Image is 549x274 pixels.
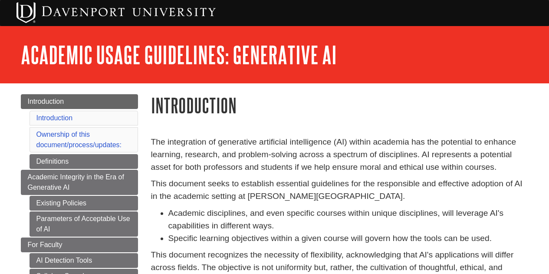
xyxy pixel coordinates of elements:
[28,98,64,105] span: Introduction
[36,114,73,122] a: Introduction
[21,94,138,109] a: Introduction
[28,241,62,248] span: For Faculty
[151,94,529,116] h1: Introduction
[30,154,138,169] a: Definitions
[36,131,122,149] a: Ownership of this document/process/updates:
[21,41,337,68] a: Academic Usage Guidelines: Generative AI
[168,232,529,245] li: Specific learning objectives within a given course will govern how the tools can be used.
[30,253,138,268] a: AI Detection Tools
[151,178,529,203] p: This document seeks to establish essential guidelines for the responsible and effective adoption ...
[21,170,138,195] a: Academic Integrity in the Era of Generative AI
[28,173,124,191] span: Academic Integrity in the Era of Generative AI
[21,238,138,252] a: For Faculty
[16,2,216,23] img: Davenport University
[30,211,138,237] a: Parameters of Acceptable Use of AI
[151,136,529,173] p: The integration of generative artificial intelligence (AI) within academia has the potential to e...
[30,196,138,211] a: Existing Policies
[168,207,529,232] li: Academic disciplines, and even specific courses within unique disciplines, will leverage AI's cap...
